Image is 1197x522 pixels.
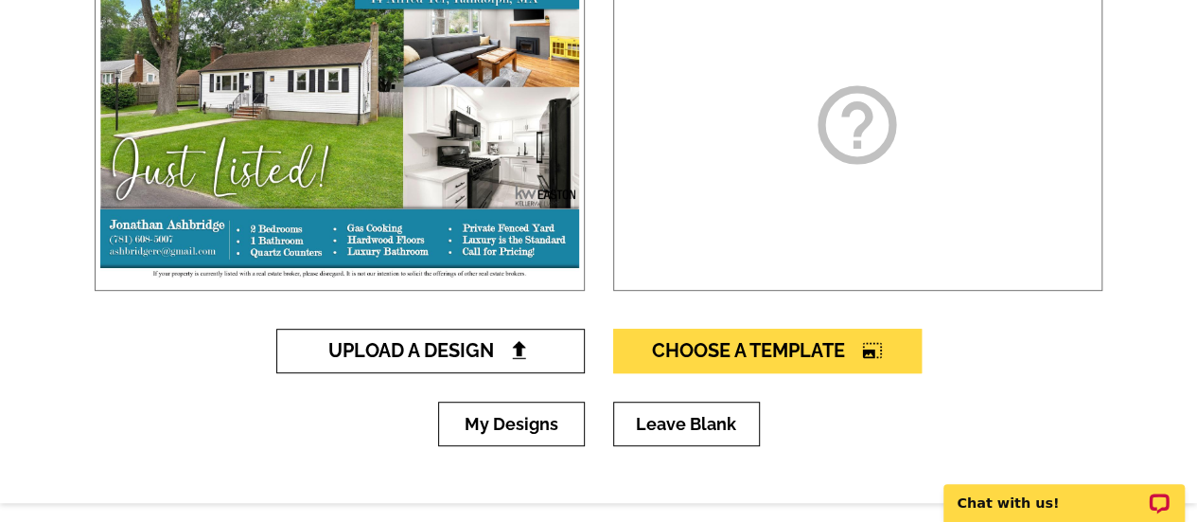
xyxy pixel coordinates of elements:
[862,341,883,360] i: photo_size_select_large
[613,329,922,373] a: Choose A Templatephoto_size_select_large
[438,402,585,446] a: My Designs
[652,339,883,362] span: Choose A Template
[931,462,1197,522] iframe: LiveChat chat widget
[613,402,760,446] a: Leave Blank
[810,78,905,172] i: help_outline
[328,339,532,362] span: Upload A Design
[509,340,529,360] img: file-upload-black.png
[276,329,585,373] a: Upload A Design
